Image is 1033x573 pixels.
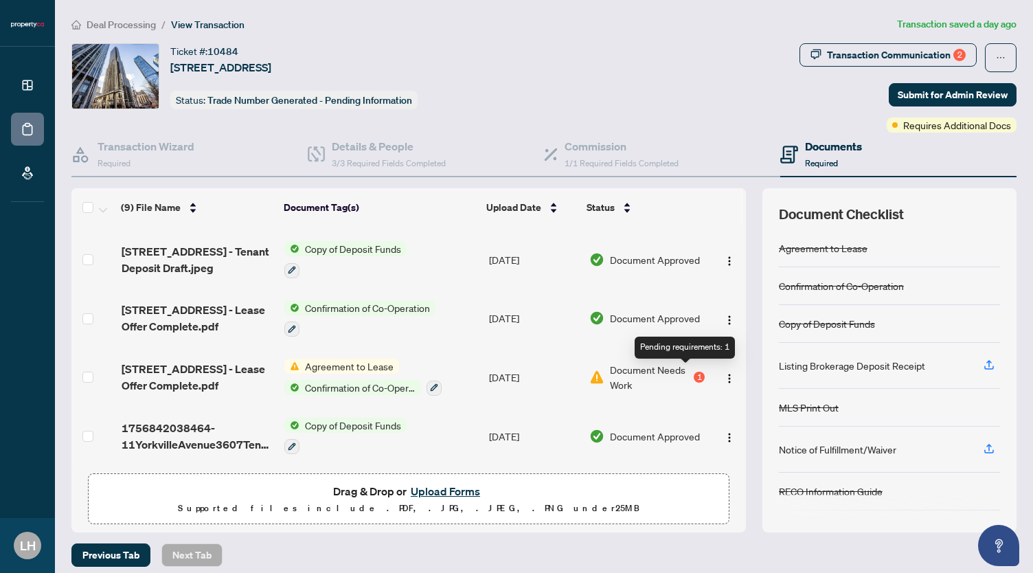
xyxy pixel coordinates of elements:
[610,311,700,326] span: Document Approved
[897,16,1017,32] article: Transaction saved a day ago
[565,138,679,155] h4: Commission
[799,43,977,67] button: Transaction Communication2
[565,158,679,168] span: 1/1 Required Fields Completed
[284,300,299,315] img: Status Icon
[779,205,904,224] span: Document Checklist
[718,425,740,447] button: Logo
[284,418,407,455] button: Status IconCopy of Deposit Funds
[718,249,740,271] button: Logo
[407,482,484,500] button: Upload Forms
[827,44,966,66] div: Transaction Communication
[996,53,1006,63] span: ellipsis
[589,429,604,444] img: Document Status
[484,348,584,407] td: [DATE]
[122,243,274,276] span: [STREET_ADDRESS] - Tenant Deposit Draft.jpeg
[779,358,925,373] div: Listing Brokerage Deposit Receipt
[284,300,435,337] button: Status IconConfirmation of Co-Operation
[486,200,541,215] span: Upload Date
[170,59,271,76] span: [STREET_ADDRESS]
[299,380,421,395] span: Confirmation of Co-Operation
[333,482,484,500] span: Drag & Drop or
[805,138,862,155] h4: Documents
[284,241,299,256] img: Status Icon
[87,19,156,31] span: Deal Processing
[481,188,581,227] th: Upload Date
[610,429,700,444] span: Document Approved
[718,307,740,329] button: Logo
[299,300,435,315] span: Confirmation of Co-Operation
[581,188,707,227] th: Status
[161,543,223,567] button: Next Tab
[724,432,735,443] img: Logo
[779,240,867,256] div: Agreement to Lease
[284,241,407,278] button: Status IconCopy of Deposit Funds
[779,400,839,415] div: MLS Print Out
[72,44,159,109] img: IMG-C12341448_1.jpg
[889,83,1017,106] button: Submit for Admin Review
[170,91,418,109] div: Status:
[122,302,274,335] span: [STREET_ADDRESS] - Lease Offer Complete.pdf
[122,361,274,394] span: [STREET_ADDRESS] - Lease Offer Complete.pdf
[610,362,691,392] span: Document Needs Work
[98,138,194,155] h4: Transaction Wizard
[89,474,729,525] span: Drag & Drop orUpload FormsSupported files include .PDF, .JPG, .JPEG, .PNG under25MB
[170,43,238,59] div: Ticket #:
[171,19,245,31] span: View Transaction
[82,544,139,566] span: Previous Tab
[484,289,584,348] td: [DATE]
[299,359,399,374] span: Agreement to Lease
[589,311,604,326] img: Document Status
[284,380,299,395] img: Status Icon
[98,158,130,168] span: Required
[284,359,299,374] img: Status Icon
[20,536,36,555] span: LH
[207,45,238,58] span: 10484
[724,315,735,326] img: Logo
[71,543,150,567] button: Previous Tab
[903,117,1011,133] span: Requires Additional Docs
[724,256,735,267] img: Logo
[97,500,720,517] p: Supported files include .PDF, .JPG, .JPEG, .PNG under 25 MB
[484,407,584,466] td: [DATE]
[299,418,407,433] span: Copy of Deposit Funds
[805,158,838,168] span: Required
[121,200,181,215] span: (9) File Name
[589,252,604,267] img: Document Status
[332,158,446,168] span: 3/3 Required Fields Completed
[718,366,740,388] button: Logo
[610,252,700,267] span: Document Approved
[299,241,407,256] span: Copy of Deposit Funds
[11,21,44,29] img: logo
[284,418,299,433] img: Status Icon
[779,442,896,457] div: Notice of Fulfillment/Waiver
[779,484,883,499] div: RECO Information Guide
[779,278,904,293] div: Confirmation of Co-Operation
[978,525,1019,566] button: Open asap
[115,188,277,227] th: (9) File Name
[332,138,446,155] h4: Details & People
[278,188,481,227] th: Document Tag(s)
[589,370,604,385] img: Document Status
[71,20,81,30] span: home
[898,84,1008,106] span: Submit for Admin Review
[724,373,735,384] img: Logo
[161,16,166,32] li: /
[122,420,274,453] span: 1756842038464-11YorkvilleAvenue3607TenantDepositRec.jpeg
[587,200,615,215] span: Status
[694,372,705,383] div: 1
[484,230,584,289] td: [DATE]
[779,316,875,331] div: Copy of Deposit Funds
[953,49,966,61] div: 2
[635,337,735,359] div: Pending requirements: 1
[207,94,412,106] span: Trade Number Generated - Pending Information
[284,359,442,396] button: Status IconAgreement to LeaseStatus IconConfirmation of Co-Operation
